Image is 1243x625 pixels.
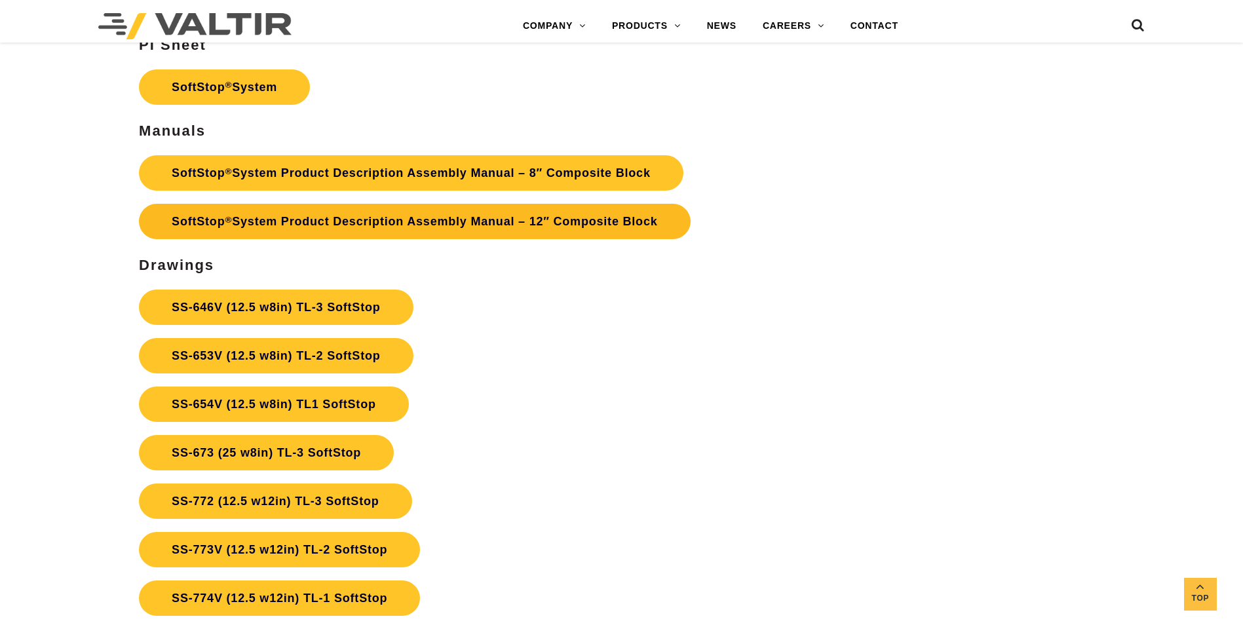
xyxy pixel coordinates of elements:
[139,483,411,519] a: SS-772 (12.5 w12in) TL-3 SoftStop
[750,13,837,39] a: CAREERS
[837,13,911,39] a: CONTACT
[98,13,292,39] img: Valtir
[1184,591,1217,606] span: Top
[510,13,599,39] a: COMPANY
[139,123,206,139] strong: Manuals
[139,155,683,191] a: SoftStop®System Product Description Assembly Manual – 8″ Composite Block
[1184,578,1217,611] a: Top
[139,387,409,422] a: SS-654V (12.5 w8in) TL1 SoftStop
[139,69,310,105] a: SoftStop®System
[225,166,232,176] sup: ®
[139,532,420,567] a: SS-773V (12.5 w12in) TL-2 SoftStop
[139,435,394,470] a: SS-673 (25 w8in) TL-3 SoftStop
[139,338,413,373] a: SS-653V (12.5 w8in) TL-2 SoftStop
[225,80,232,90] sup: ®
[139,290,413,325] a: SS-646V (12.5 w8in) TL-3 SoftStop
[225,215,232,225] sup: ®
[139,580,420,616] a: SS-774V (12.5 w12in) TL-1 SoftStop
[694,13,750,39] a: NEWS
[139,37,206,53] strong: PI Sheet
[599,13,694,39] a: PRODUCTS
[139,204,690,239] a: SoftStop®System Product Description Assembly Manual – 12″ Composite Block
[139,257,214,273] strong: Drawings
